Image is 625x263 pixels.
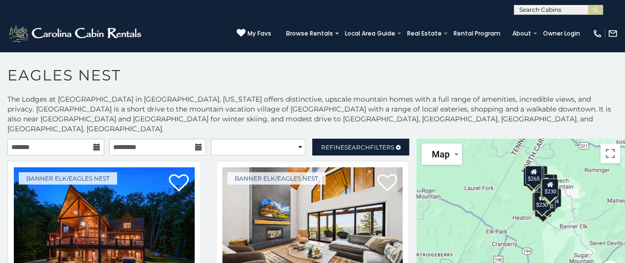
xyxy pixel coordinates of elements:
[523,167,540,186] div: $285
[7,24,144,43] img: White-1-2.png
[281,27,338,40] a: Browse Rentals
[541,174,557,192] div: $200
[344,144,370,151] span: Search
[431,149,449,159] span: Map
[535,198,551,217] div: $215
[312,139,409,155] a: RefineSearchFilters
[532,192,549,211] div: $305
[534,191,550,210] div: $230
[539,193,555,212] div: $250
[507,27,536,40] a: About
[527,166,544,185] div: $305
[525,166,542,185] div: $265
[248,29,271,38] span: My Favs
[237,29,271,38] a: My Favs
[449,27,505,40] a: Rental Program
[402,27,447,40] a: Real Estate
[421,144,462,165] button: Change map style
[227,172,326,185] a: Banner Elk/Eagles Nest
[340,27,400,40] a: Local Area Guide
[377,173,397,194] a: Add to favorites
[538,27,585,40] a: Owner Login
[169,173,189,194] a: Add to favorites
[537,174,554,193] div: $315
[592,29,602,38] img: phone-regular-white.png
[19,172,117,185] a: Banner Elk/Eagles Nest
[542,179,558,197] div: $230
[541,180,557,198] div: $225
[600,144,620,163] button: Toggle fullscreen view
[541,179,558,197] div: $230
[321,144,394,151] span: Refine Filters
[608,29,618,38] img: mail-regular-white.png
